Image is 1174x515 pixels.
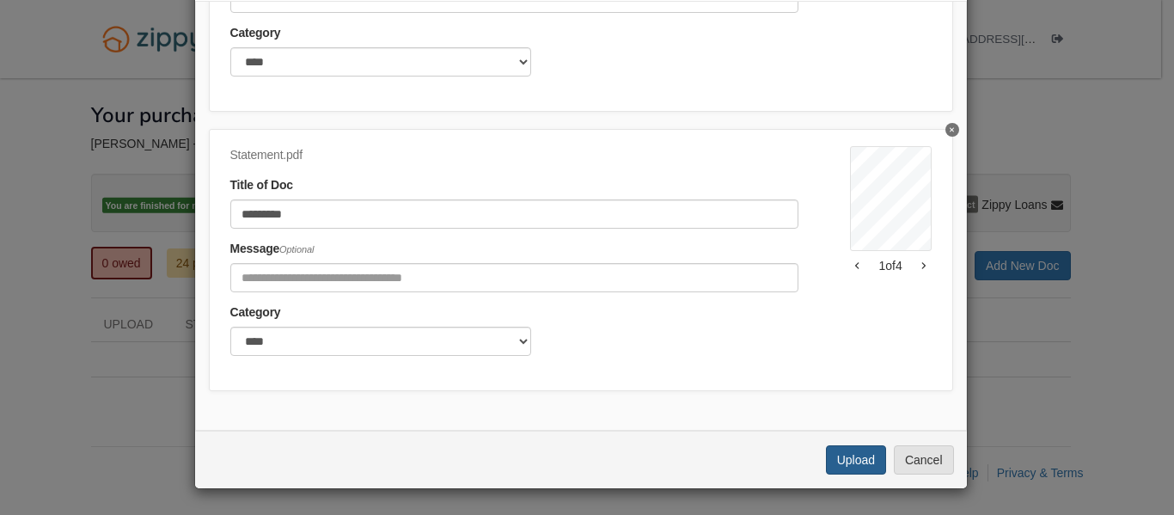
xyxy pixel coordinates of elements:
input: Document Title [230,199,798,229]
button: Upload [826,445,886,475]
input: Include any comments on this document [230,263,798,292]
div: 1 of 4 [850,257,932,274]
label: Category [230,303,281,322]
label: Category [230,24,281,43]
label: Message [230,240,315,259]
label: Title of Doc [230,176,293,195]
select: Category [230,47,531,77]
span: Optional [279,244,314,254]
button: Cancel [894,445,954,475]
button: Delete Statement [945,123,959,137]
select: Category [230,327,531,356]
div: Statement.pdf [230,146,798,165]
